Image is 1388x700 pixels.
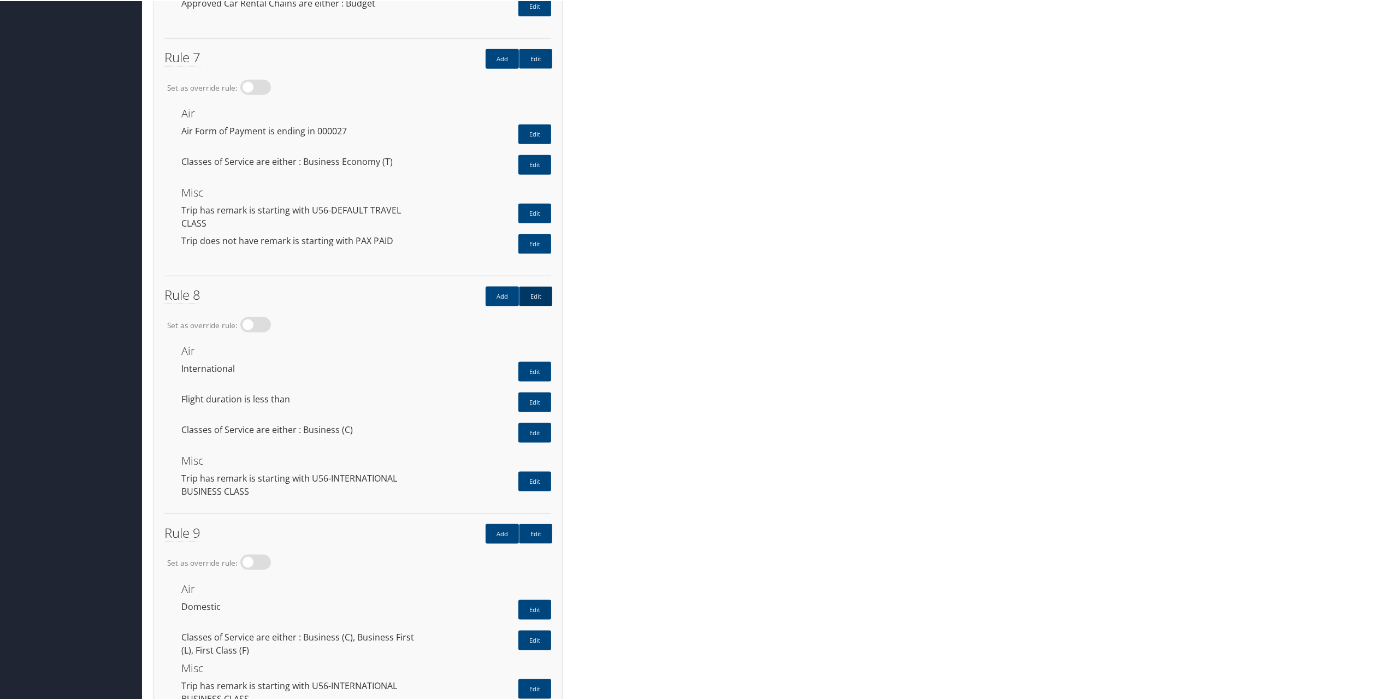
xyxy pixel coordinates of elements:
div: Classes of Service are either : Business Economy (T) [173,154,430,167]
a: Edit [519,286,552,305]
a: Add [486,286,519,305]
a: Edit [518,361,551,381]
a: Edit [518,422,551,442]
a: Edit [518,203,551,222]
label: Set as override rule: [167,556,238,567]
h3: Air [181,107,551,118]
div: Classes of Service are either : Business (C) [173,422,430,435]
span: Rule 7 [164,47,200,66]
a: Add [486,48,519,68]
h3: Misc [181,454,551,465]
span: Rule 8 [164,284,200,303]
div: International [173,361,430,374]
label: Set as override rule: [167,319,238,330]
div: Trip has remark is starting with U56-DEFAULT TRAVEL CLASS [173,203,430,229]
div: Flight duration is less than [173,391,430,405]
h3: Air [181,583,551,594]
a: Add [486,523,519,543]
h3: Misc [181,186,551,197]
a: Edit [518,599,551,619]
h3: Air [181,345,551,355]
a: Edit [518,123,551,143]
a: Edit [519,523,552,543]
a: Edit [518,233,551,253]
a: Edit [518,678,551,698]
a: Edit [518,471,551,490]
a: Edit [518,154,551,174]
a: Edit [519,48,552,68]
span: Rule 9 [164,523,200,541]
a: Edit [518,391,551,411]
label: Set as override rule: [167,81,238,92]
div: Air Form of Payment is ending in 000027 [173,123,430,137]
div: Trip has remark is starting with U56-INTERNATIONAL BUSINESS CLASS [173,471,430,497]
div: Trip does not have remark is starting with PAX PAID [173,233,430,246]
div: Classes of Service are either : Business (C), Business First (L), First Class (F) [173,630,430,656]
a: Edit [518,630,551,649]
h3: Misc [181,662,551,673]
div: Domestic [173,599,430,612]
